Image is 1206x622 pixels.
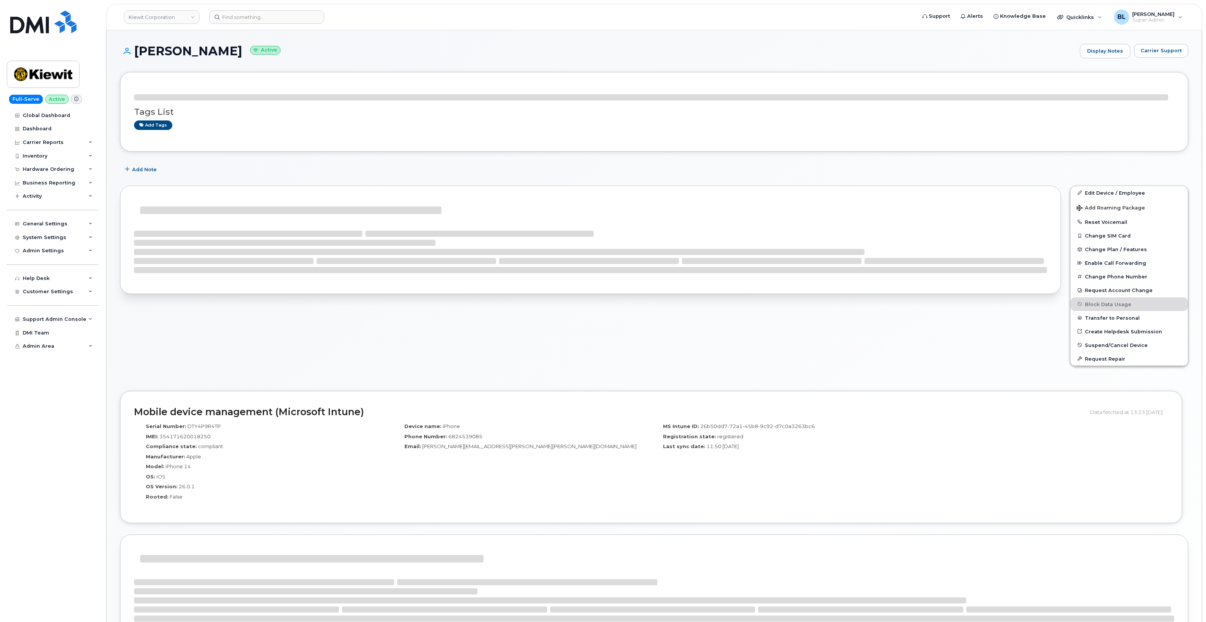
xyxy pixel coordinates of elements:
label: Device name: [404,423,442,430]
span: False [170,494,183,500]
label: Email: [404,443,421,450]
span: iPhone 14 [165,463,191,469]
label: Rooted: [146,493,168,500]
span: registered [717,433,743,439]
label: Serial Number: [146,423,186,430]
button: Suspend/Cancel Device [1070,338,1188,352]
div: Data fetched at 13:23 [DATE] [1090,405,1168,419]
span: DTY4P9R4TP [187,423,221,429]
h1: [PERSON_NAME] [120,44,1076,58]
label: Last sync date: [663,443,705,450]
button: Block Data Usage [1070,297,1188,311]
span: 354171620018250 [159,433,211,439]
a: Edit Device / Employee [1070,186,1188,200]
label: Manufacturer: [146,453,185,460]
button: Request Repair [1070,352,1188,366]
span: Suspend/Cancel Device [1085,342,1148,348]
a: Display Notes [1080,44,1130,58]
a: Create Helpdesk Submission [1070,325,1188,338]
span: Apple [186,453,201,459]
span: Change Plan / Features [1085,247,1147,252]
span: iOS [156,474,165,480]
span: 26.0.1 [179,483,195,489]
span: 26b50dd7-72a1-45b8-9c92-d7c0a3263bc6 [700,423,815,429]
label: Phone Number: [404,433,447,440]
h2: Mobile device management (Microsoft Intune) [134,407,1084,417]
span: Add Roaming Package [1077,205,1145,212]
button: Transfer to Personal [1070,311,1188,325]
label: OS Version: [146,483,178,490]
label: Model: [146,463,164,470]
label: OS: [146,473,155,480]
span: Add Note [132,166,157,173]
label: Compliance state: [146,443,197,450]
span: Carrier Support [1140,47,1182,54]
button: Enable Call Forwarding [1070,256,1188,270]
button: Carrier Support [1134,44,1188,58]
span: [PERSON_NAME][EMAIL_ADDRESS][PERSON_NAME][PERSON_NAME][DOMAIN_NAME] [422,443,637,449]
small: Active [250,46,281,55]
label: Registration state: [663,433,716,440]
span: iPhone [443,423,460,429]
button: Change SIM Card [1070,229,1188,242]
span: Enable Call Forwarding [1085,260,1146,266]
button: Add Note [120,163,163,177]
button: Add Roaming Package [1070,200,1188,215]
span: compliant [198,443,223,449]
label: IMEI: [146,433,158,440]
button: Change Plan / Features [1070,242,1188,256]
span: 6824539085 [448,433,482,439]
button: Reset Voicemail [1070,215,1188,229]
span: 11:50 [DATE] [707,443,739,449]
a: Add tags [134,120,172,130]
button: Request Account Change [1070,283,1188,297]
button: Change Phone Number [1070,270,1188,283]
label: MS Intune ID: [663,423,699,430]
h3: Tags List [134,107,1174,117]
